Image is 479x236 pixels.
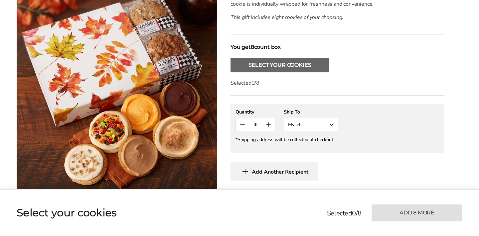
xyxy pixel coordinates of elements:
[284,109,338,115] div: Ship To
[236,118,249,131] button: Count minus
[262,118,275,131] button: Count plus
[231,162,318,181] button: Add Another Recipient
[327,208,362,218] p: Selected /
[249,118,262,131] input: Quantity
[231,104,444,153] gfm-form: New recipient
[231,58,329,72] button: Select Your Cookies
[352,209,356,218] span: 0
[251,79,255,87] span: 0
[284,118,338,131] button: Myself
[231,14,343,21] em: This gift includes eight cookies of your choosing.
[236,136,439,143] div: *Shipping address will be collected at checkout
[236,109,275,115] div: Quantity
[256,79,259,87] span: 8
[5,211,69,231] iframe: Sign Up via Text for Offers
[358,209,362,218] span: 8
[231,79,444,87] p: Selected /
[231,43,281,51] strong: You get count box
[252,169,308,175] span: Add Another Recipient
[251,44,254,50] span: 8
[372,204,462,221] button: Add 8 more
